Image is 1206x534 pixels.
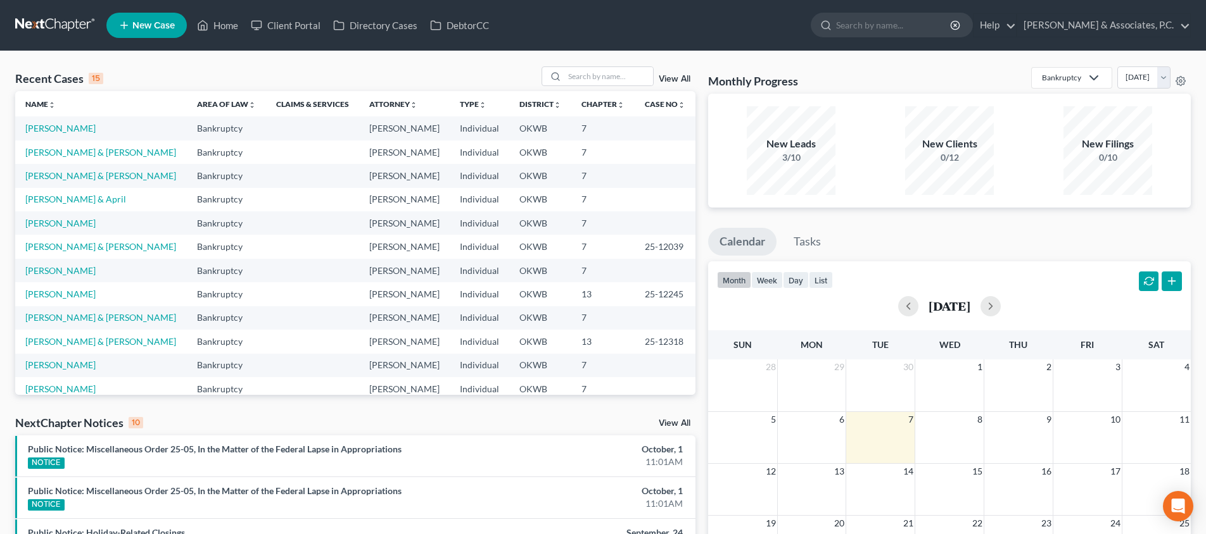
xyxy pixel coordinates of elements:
a: Tasks [782,228,832,256]
span: 29 [833,359,846,375]
i: unfold_more [678,101,685,109]
a: [PERSON_NAME] [25,383,96,394]
span: 3 [1114,359,1122,375]
span: 8 [976,412,984,427]
span: 4 [1183,359,1191,375]
td: Bankruptcy [187,188,266,211]
td: OKWB [509,235,571,258]
div: 11:01AM [473,456,683,468]
div: NOTICE [28,457,65,469]
a: Client Portal [244,14,327,37]
span: Mon [801,339,823,350]
span: Sun [733,339,752,350]
i: unfold_more [248,101,256,109]
a: Typeunfold_more [460,99,486,109]
a: [PERSON_NAME] [25,218,96,228]
i: unfold_more [554,101,561,109]
span: 5 [770,412,777,427]
td: Bankruptcy [187,306,266,330]
a: [PERSON_NAME] [25,123,96,133]
td: Individual [450,164,509,187]
a: [PERSON_NAME] & [PERSON_NAME] [25,336,176,347]
td: Bankruptcy [187,330,266,353]
span: 15 [971,464,984,479]
a: [PERSON_NAME] & Associates, P.C. [1017,14,1190,37]
td: [PERSON_NAME] [359,211,450,235]
td: 7 [571,259,635,282]
td: OKWB [509,354,571,377]
td: Bankruptcy [187,116,266,140]
td: Individual [450,211,509,235]
td: Bankruptcy [187,235,266,258]
a: View All [659,75,690,84]
td: OKWB [509,164,571,187]
td: [PERSON_NAME] [359,330,450,353]
div: New Clients [905,137,994,151]
div: October, 1 [473,485,683,497]
span: 13 [833,464,846,479]
td: [PERSON_NAME] [359,306,450,330]
td: 7 [571,377,635,400]
button: month [717,271,751,289]
td: [PERSON_NAME] [359,282,450,306]
td: Bankruptcy [187,354,266,377]
td: 13 [571,330,635,353]
td: OKWB [509,211,571,235]
a: View All [659,419,690,428]
div: 10 [129,417,143,428]
td: [PERSON_NAME] [359,164,450,187]
span: 30 [902,359,915,375]
div: 0/12 [905,151,994,164]
span: 6 [838,412,846,427]
div: NextChapter Notices [15,415,143,430]
span: 16 [1040,464,1053,479]
a: Nameunfold_more [25,99,56,109]
a: [PERSON_NAME] & [PERSON_NAME] [25,312,176,323]
a: DebtorCC [424,14,495,37]
td: [PERSON_NAME] [359,354,450,377]
td: 7 [571,140,635,164]
td: [PERSON_NAME] [359,259,450,282]
a: Public Notice: Miscellaneous Order 25-05, In the Matter of the Federal Lapse in Appropriations [28,444,402,454]
td: Individual [450,235,509,258]
span: 21 [902,516,915,531]
td: Bankruptcy [187,164,266,187]
i: unfold_more [410,101,417,109]
a: Public Notice: Miscellaneous Order 25-05, In the Matter of the Federal Lapse in Appropriations [28,485,402,496]
a: [PERSON_NAME] [25,289,96,299]
td: [PERSON_NAME] [359,188,450,211]
td: Individual [450,377,509,400]
span: Sat [1148,339,1164,350]
span: Tue [872,339,889,350]
td: Bankruptcy [187,211,266,235]
div: New Filings [1063,137,1152,151]
a: Calendar [708,228,777,256]
a: [PERSON_NAME] & April [25,194,126,204]
button: week [751,271,783,289]
td: Individual [450,354,509,377]
span: 22 [971,516,984,531]
a: Area of Lawunfold_more [197,99,256,109]
td: 13 [571,282,635,306]
i: unfold_more [48,101,56,109]
td: Individual [450,282,509,306]
td: [PERSON_NAME] [359,377,450,400]
div: Recent Cases [15,71,103,86]
a: Home [191,14,244,37]
td: 25-12039 [635,235,695,258]
td: 7 [571,235,635,258]
span: 24 [1109,516,1122,531]
td: 7 [571,164,635,187]
button: day [783,271,809,289]
td: [PERSON_NAME] [359,116,450,140]
a: [PERSON_NAME] [25,265,96,276]
span: 23 [1040,516,1053,531]
td: 7 [571,188,635,211]
div: Bankruptcy [1042,72,1081,83]
td: OKWB [509,377,571,400]
input: Search by name... [836,13,952,37]
td: Individual [450,116,509,140]
div: 0/10 [1063,151,1152,164]
span: 18 [1178,464,1191,479]
td: Individual [450,188,509,211]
